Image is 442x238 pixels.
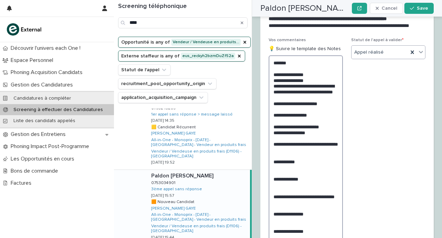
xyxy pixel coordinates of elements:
p: Les Opportunités en cours [8,156,80,162]
p: 🟨 Candidat Récurrent [151,123,197,130]
a: All-in-One - Monoprix - [DATE] - [GEOGRAPHIC_DATA] - Vendeur en produits frais [151,138,249,148]
a: Vendeur / Vendeuse en produits frais (D1106) - [GEOGRAPHIC_DATA] [151,224,247,234]
a: [PERSON_NAME][PERSON_NAME] 07532432650753243265 1er appel sans réponse > message laissé [DATE] 14... [114,95,252,170]
button: recruitment_pool_opportunity_origin [118,78,217,89]
a: Vendeur / Vendeuse en produits frais (D1106) - [GEOGRAPHIC_DATA] [151,149,249,159]
a: [PERSON_NAME] GAYE [151,131,196,136]
button: Save [404,3,434,14]
p: Phoning Impact Post-Programme [8,143,95,150]
p: Liste des candidats appelés [8,118,81,124]
p: Espace Personnel [8,57,59,64]
span: Save [417,6,428,11]
p: Phoning Acquisition Candidats [8,69,88,76]
p: 0753034901 [151,179,177,185]
p: Gestion des Candidatures [8,82,78,88]
button: Statut de l'appel [118,64,171,75]
a: [PERSON_NAME] GAYE [151,206,196,211]
p: [DATE] 14:35 [151,118,174,123]
p: Gestion des Entretiens [8,131,71,138]
a: 3ème appel sans réponse [151,187,202,192]
button: Cancel [370,3,403,14]
button: Opportunité [118,37,251,48]
p: [DATE] 19:52 [151,160,175,165]
p: Screening à effectuer des Candidatures [8,107,108,113]
p: Découvrir l'univers each One ! [8,45,86,52]
h1: Screening téléphonique [118,3,248,10]
span: Cancel [382,6,397,11]
h2: Paldon [PERSON_NAME] [260,3,349,13]
span: Appel réalisé [354,49,384,56]
p: Bons de commande [8,168,64,174]
button: application_acquisition_campaign [118,92,208,103]
span: Statut de l'appel à valider [351,38,404,42]
a: 1er appel sans réponse > message laissé [151,112,233,117]
img: bc51vvfgR2QLHU84CWIQ [6,22,44,36]
p: Factures [8,180,37,186]
p: Paldon [PERSON_NAME] [151,171,215,179]
p: 🟧 Nouveau Candidat [151,198,196,204]
a: All-in-One - Monoprix - [DATE] - [GEOGRAPHIC_DATA] - Vendeur en produits frais [151,212,247,222]
span: Vos commentaires [269,38,306,42]
button: Externe staffeur [118,51,245,62]
p: [DATE] 15:57 [151,193,174,198]
input: Search [118,17,248,28]
p: Candidatures à compléter [8,95,77,101]
p: 💡 Suivre le template des Notes [269,45,343,53]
